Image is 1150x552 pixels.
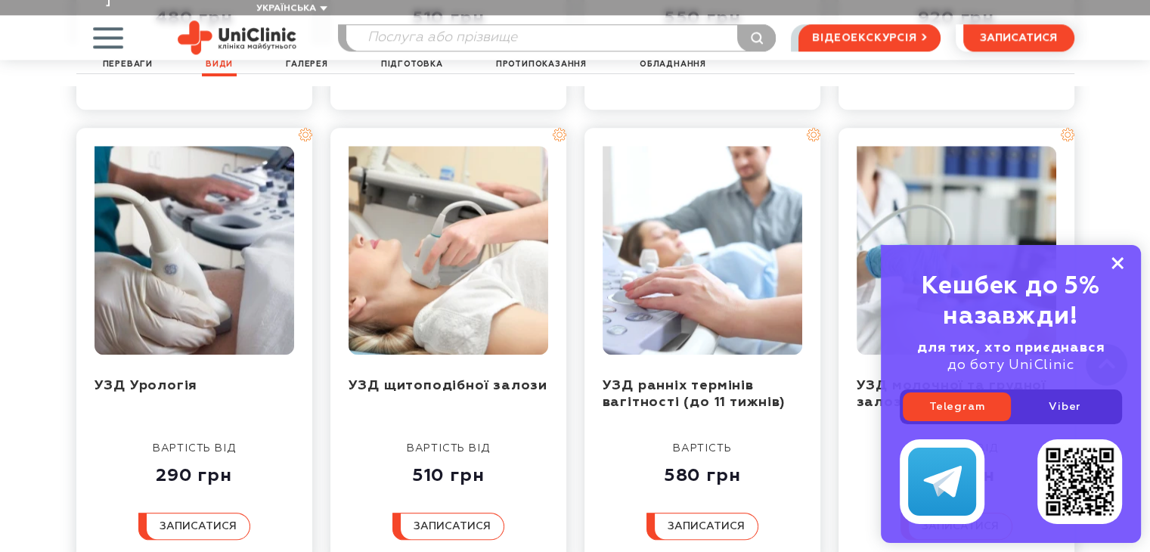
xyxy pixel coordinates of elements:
[798,24,940,51] a: відеоекскурсія
[917,341,1105,355] b: для тих, хто приєднався
[282,56,332,73] a: Галерея
[646,455,758,487] div: 580 грн
[646,513,758,540] button: записатися
[253,3,327,14] button: Українська
[153,443,236,454] span: вартість від
[980,33,1057,43] span: записатися
[377,56,447,73] a: Підготовка
[178,20,296,54] img: Uniclinic
[963,24,1074,51] button: записатися
[900,271,1122,332] div: Кешбек до 5% назавжди!
[95,146,294,355] img: УЗД Урологія
[392,455,504,487] div: 510 грн
[812,25,916,51] span: відеоекскурсія
[138,513,250,540] button: записатися
[99,56,157,73] a: Переваги
[900,340,1122,374] div: до боту UniClinic
[668,521,745,532] span: записатися
[673,443,731,454] span: вартість
[603,146,802,355] img: УЗД ранніх термінів вагітності (до 11 тижнів)
[392,513,504,540] button: записатися
[160,521,237,532] span: записатися
[407,443,490,454] span: вартість від
[857,379,1046,410] a: УЗД молочної та грудної залози
[603,379,786,410] a: УЗД ранніх термінів вагітності (до 11 тижнів)
[636,56,710,73] a: Обладнання
[349,146,548,355] img: УЗД щитоподібної залози
[1011,392,1119,421] a: Viber
[857,146,1056,355] img: УЗД молочної та грудної залози
[95,379,198,392] a: УЗД Урологія
[903,392,1011,421] a: Telegram
[492,56,590,73] a: Протипоказання
[346,25,776,51] input: Послуга або прізвище
[202,56,237,73] a: Види
[414,521,491,532] span: записатися
[256,4,316,13] span: Українська
[138,455,250,487] div: 290 грн
[349,379,547,392] a: УЗД щитоподібної залози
